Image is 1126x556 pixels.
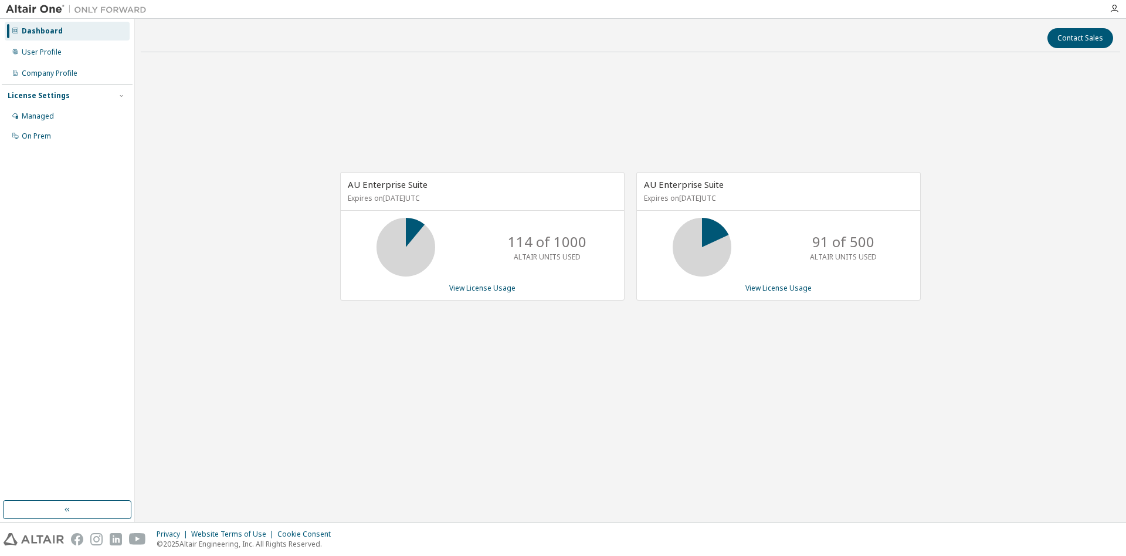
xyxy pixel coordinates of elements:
a: View License Usage [745,283,812,293]
p: 114 of 1000 [508,232,586,252]
div: Dashboard [22,26,63,36]
img: Altair One [6,4,152,15]
p: ALTAIR UNITS USED [810,252,877,262]
img: facebook.svg [71,533,83,545]
span: AU Enterprise Suite [644,178,724,190]
a: View License Usage [449,283,515,293]
img: instagram.svg [90,533,103,545]
p: © 2025 Altair Engineering, Inc. All Rights Reserved. [157,539,338,549]
div: Company Profile [22,69,77,78]
div: Privacy [157,530,191,539]
button: Contact Sales [1047,28,1113,48]
p: Expires on [DATE] UTC [348,193,614,203]
img: linkedin.svg [110,533,122,545]
div: On Prem [22,132,51,141]
div: Website Terms of Use [191,530,277,539]
div: Managed [22,112,54,121]
img: altair_logo.svg [4,533,64,545]
img: youtube.svg [129,533,146,545]
div: User Profile [22,48,62,57]
p: Expires on [DATE] UTC [644,193,910,203]
p: ALTAIR UNITS USED [514,252,581,262]
div: License Settings [8,91,70,100]
span: AU Enterprise Suite [348,178,428,190]
div: Cookie Consent [277,530,338,539]
p: 91 of 500 [812,232,874,252]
